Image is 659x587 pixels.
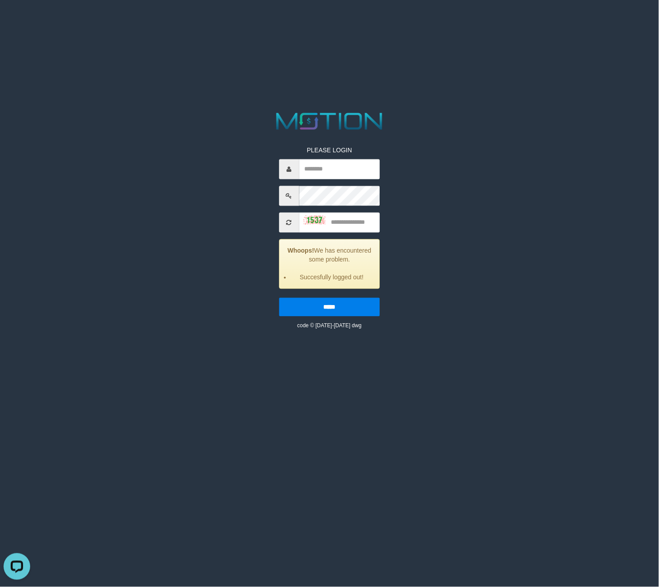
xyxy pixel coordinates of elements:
li: Succesfully logged out! [290,273,373,282]
strong: Whoops! [288,247,314,254]
small: code © [DATE]-[DATE] dwg [297,323,361,329]
img: MOTION_logo.png [272,110,387,133]
img: captcha [303,215,326,224]
div: We has encountered some problem. [279,239,380,289]
button: Open LiveChat chat widget [4,4,30,30]
p: PLEASE LOGIN [279,146,380,155]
